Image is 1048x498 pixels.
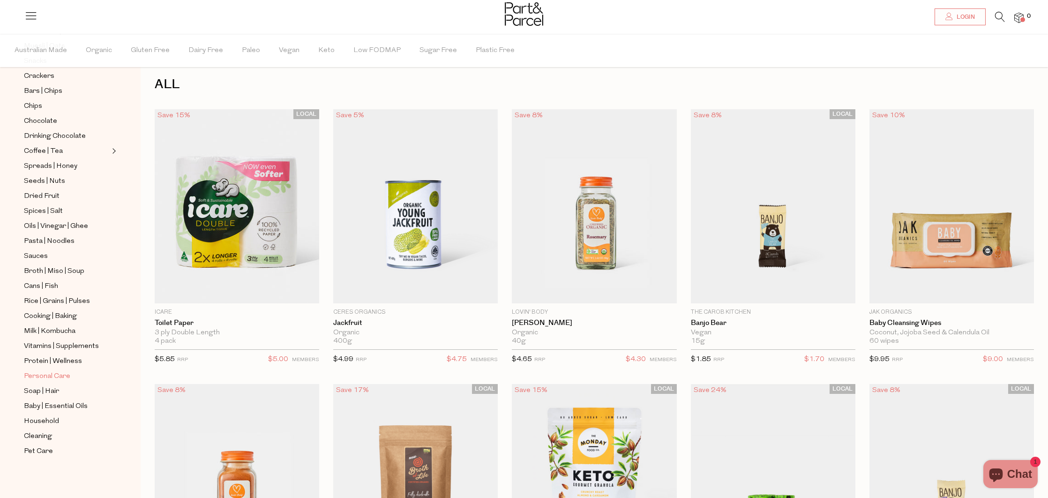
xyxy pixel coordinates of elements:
[24,191,60,202] span: Dried Fruit
[24,341,99,352] span: Vitamins | Supplements
[981,460,1041,490] inbox-online-store-chat: Shopify online store chat
[24,415,109,427] a: Household
[24,146,63,157] span: Coffee | Tea
[24,265,109,277] a: Broth | Miso | Soup
[24,431,52,442] span: Cleaning
[177,357,188,362] small: RRP
[24,205,109,217] a: Spices | Salt
[828,357,855,362] small: MEMBERS
[24,116,57,127] span: Chocolate
[512,329,676,337] div: Organic
[24,100,109,112] a: Chips
[24,235,109,247] a: Pasta | Noodles
[1014,13,1024,23] a: 0
[24,400,109,412] a: Baby | Essential Oils
[512,109,676,304] img: Rosemary
[505,2,543,26] img: Part&Parcel
[869,356,890,363] span: $9.95
[691,384,729,397] div: Save 24%
[333,319,498,327] a: Jackfruit
[471,357,498,362] small: MEMBERS
[24,131,86,142] span: Drinking Chocolate
[24,326,75,337] span: Milk | Kombucha
[651,384,677,394] span: LOCAL
[24,160,109,172] a: Spreads | Honey
[279,34,299,67] span: Vegan
[24,115,109,127] a: Chocolate
[155,356,175,363] span: $5.85
[869,308,1034,317] p: Jak Organics
[333,109,367,122] div: Save 5%
[24,385,109,397] a: Soap | Hair
[472,384,498,394] span: LOCAL
[869,329,1034,337] div: Coconut, Jojoba Seed & Calendula Oil
[691,109,855,304] img: Banjo Bear
[983,354,1003,366] span: $9.00
[24,70,109,82] a: Crackers
[892,357,903,362] small: RRP
[356,357,367,362] small: RRP
[24,281,58,292] span: Cans | Fish
[333,308,498,317] p: Ceres Organics
[24,295,109,307] a: Rice | Grains | Pulses
[24,401,88,412] span: Baby | Essential Oils
[24,101,42,112] span: Chips
[691,308,855,317] p: The Carob Kitchen
[155,308,319,317] p: icare
[869,337,899,346] span: 60 wipes
[24,296,90,307] span: Rice | Grains | Pulses
[24,325,109,337] a: Milk | Kombucha
[691,109,725,122] div: Save 8%
[1025,12,1033,21] span: 0
[24,250,109,262] a: Sauces
[954,13,975,21] span: Login
[24,176,65,187] span: Seeds | Nuts
[155,109,193,122] div: Save 15%
[869,109,908,122] div: Save 10%
[333,329,498,337] div: Organic
[24,221,88,232] span: Oils | Vinegar | Ghee
[691,329,855,337] div: Vegan
[242,34,260,67] span: Paleo
[131,34,170,67] span: Gluten Free
[110,145,116,157] button: Expand/Collapse Coffee | Tea
[24,356,82,367] span: Protein | Wellness
[512,109,546,122] div: Save 8%
[155,384,188,397] div: Save 8%
[626,354,646,366] span: $4.30
[830,384,855,394] span: LOCAL
[15,34,67,67] span: Australian Made
[935,8,986,25] a: Login
[24,445,109,457] a: Pet Care
[318,34,335,67] span: Keto
[869,384,903,397] div: Save 8%
[476,34,515,67] span: Plastic Free
[804,354,824,366] span: $1.70
[512,384,550,397] div: Save 15%
[155,109,319,304] img: Toilet Paper
[353,34,401,67] span: Low FODMAP
[869,109,1034,304] img: Baby Cleansing Wipes
[713,357,724,362] small: RRP
[24,340,109,352] a: Vitamins | Supplements
[24,175,109,187] a: Seeds | Nuts
[155,329,319,337] div: 3 ply Double Length
[447,354,467,366] span: $4.75
[155,74,1034,95] h1: ALL
[650,357,677,362] small: MEMBERS
[24,370,109,382] a: Personal Care
[24,220,109,232] a: Oils | Vinegar | Ghee
[24,190,109,202] a: Dried Fruit
[292,357,319,362] small: MEMBERS
[24,145,109,157] a: Coffee | Tea
[1008,384,1034,394] span: LOCAL
[24,371,70,382] span: Personal Care
[155,319,319,327] a: Toilet Paper
[24,236,75,247] span: Pasta | Noodles
[268,354,288,366] span: $5.00
[24,85,109,97] a: Bars | Chips
[691,337,705,346] span: 15g
[293,109,319,119] span: LOCAL
[691,319,855,327] a: Banjo Bear
[24,71,54,82] span: Crackers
